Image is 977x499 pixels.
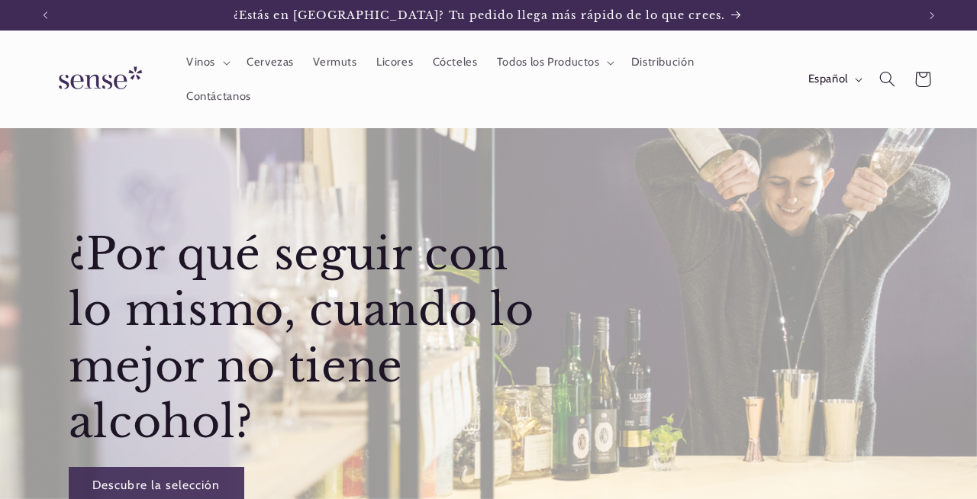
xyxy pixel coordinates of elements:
span: Vermuts [313,55,356,69]
a: Licores [366,46,423,79]
span: Contáctanos [186,89,251,104]
a: Cervezas [237,46,303,79]
h2: ¿Por qué seguir con lo mismo, cuando lo mejor no tiene alcohol? [68,227,557,451]
a: Distribución [621,46,704,79]
button: Español [798,64,869,95]
span: Cervezas [247,55,294,69]
summary: Búsqueda [869,62,904,97]
span: Cócteles [433,55,478,69]
img: Sense [40,57,155,101]
span: ¿Estás en [GEOGRAPHIC_DATA]? Tu pedido llega más rápido de lo que crees. [234,8,725,22]
a: Sense [34,52,161,108]
summary: Todos los Productos [487,46,621,79]
a: Cócteles [423,46,487,79]
summary: Vinos [176,46,237,79]
span: Español [808,71,848,88]
a: Vermuts [304,46,367,79]
span: Distribución [631,55,695,69]
span: Vinos [186,55,215,69]
span: Licores [376,55,413,69]
a: Contáctanos [176,79,260,113]
span: Todos los Productos [497,55,600,69]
